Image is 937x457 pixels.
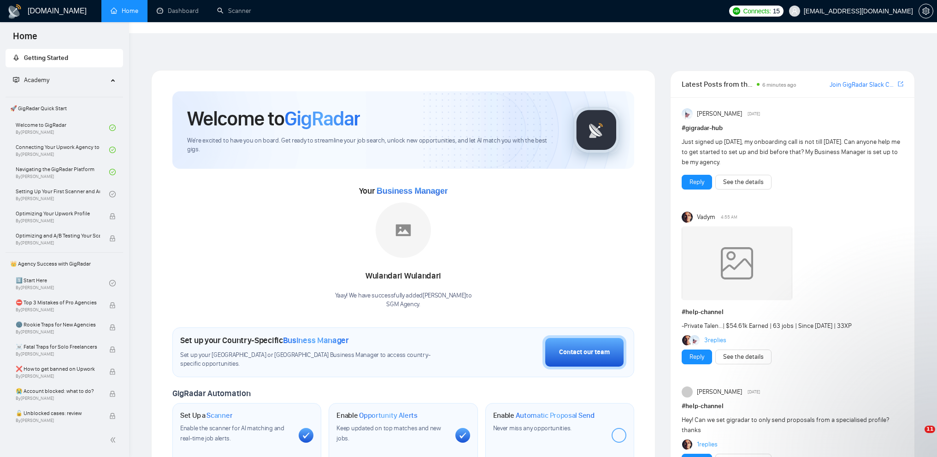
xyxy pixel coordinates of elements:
span: Set up your [GEOGRAPHIC_DATA] or [GEOGRAPHIC_DATA] Business Manager to access country-specific op... [180,351,448,368]
span: rocket [13,54,19,61]
div: Contact our team [559,347,610,357]
span: Business Manager [377,186,448,196]
span: By [PERSON_NAME] [16,374,100,379]
span: 4:55 AM [721,213,737,221]
span: ☠️ Fatal Traps for Solo Freelancers [16,342,100,351]
span: Just signed up [DATE], my onboarding call is not till [DATE]. Can anyone help me to get started t... [682,138,900,166]
span: 👑 Agency Success with GigRadar [6,255,122,273]
h1: Enable [493,411,595,420]
span: Hey! Can we set gigradar to only send proposals from a specialised profile? thanks [682,416,889,434]
img: placeholder.png [376,202,431,258]
a: Welcome to GigRadarBy[PERSON_NAME] [16,118,109,138]
a: export [898,80,903,89]
span: - | $54.61k Earned | 63 jobs | Since [DATE] | 33XP [682,322,852,330]
span: ❌ How to get banned on Upwork [16,364,100,374]
h1: Set Up a [180,411,232,420]
a: Setting Up Your First Scanner and Auto-BidderBy[PERSON_NAME] [16,184,109,204]
a: 1replies [697,440,718,449]
span: check-circle [109,191,116,197]
span: Opportunity Alerts [359,411,418,420]
span: 🔓 Unblocked cases: review [16,409,100,418]
span: 6 minutes ago [762,82,796,88]
span: 🚀 GigRadar Quick Start [6,99,122,118]
a: See the details [723,177,764,187]
span: [DATE] [748,388,760,396]
span: Optimizing Your Upwork Profile [16,209,100,218]
img: weqQh+iSagEgQAAAABJRU5ErkJggg== [682,226,792,300]
span: lock [109,213,116,220]
span: lock [109,368,116,375]
h1: # help-channel [682,307,903,317]
iframe: Intercom live chat [906,426,928,448]
span: GigRadar Automation [172,388,250,398]
h1: Welcome to [187,106,360,131]
span: Connects: [743,6,771,16]
span: GigRadar [284,106,360,131]
span: lock [109,324,116,331]
span: lock [109,391,116,397]
a: Join GigRadar Slack Community [830,80,896,90]
span: fund-projection-screen [13,77,19,83]
a: See the details [723,352,764,362]
span: lock [109,302,116,309]
span: [PERSON_NAME] [697,109,742,119]
img: Vadym [682,212,693,223]
span: Enable the scanner for AI matching and real-time job alerts. [180,424,284,442]
span: By [PERSON_NAME] [16,307,100,313]
span: check-circle [109,169,116,175]
span: Home [6,30,45,49]
span: Optimizing and A/B Testing Your Scanner for Better Results [16,231,100,240]
a: Navigating the GigRadar PlatformBy[PERSON_NAME] [16,162,109,182]
h1: # gigradar-hub [682,123,903,133]
span: setting [919,7,933,15]
button: Reply [682,350,712,364]
span: Vadym [697,212,715,222]
a: Reply [689,352,704,362]
a: 3replies [704,336,726,345]
li: Getting Started [6,49,123,67]
img: Anisuzzaman Khan [689,335,700,345]
span: user [791,8,798,14]
span: check-circle [109,280,116,286]
img: logo [7,4,22,19]
img: Anisuzzaman Khan [682,108,693,119]
button: Reply [682,175,712,190]
button: See the details [715,175,772,190]
span: double-left [110,435,119,445]
span: Your [359,186,448,196]
a: dashboardDashboard [157,7,199,15]
a: Connecting Your Upwork Agency to GigRadarBy[PERSON_NAME] [16,140,109,160]
span: By [PERSON_NAME] [16,418,100,423]
h1: Enable [336,411,418,420]
a: searchScanner [217,7,251,15]
span: Getting Started [24,54,68,62]
span: lock [109,346,116,353]
img: gigradar-logo.png [573,107,619,153]
div: Wulandari Wulandari [335,268,472,284]
span: Keep updated on top matches and new jobs. [336,424,441,442]
a: Private Talen... [684,322,723,330]
a: Reply [689,177,704,187]
span: Latest Posts from the GigRadar Community [682,78,754,90]
span: lock [109,413,116,419]
span: [PERSON_NAME] [697,387,742,397]
span: By [PERSON_NAME] [16,396,100,401]
h1: # help-channel [682,401,903,411]
p: SGM Agency . [335,300,472,309]
span: 🌚 Rookie Traps for New Agencies [16,320,100,329]
span: check-circle [109,125,116,131]
span: Automatic Proposal Send [516,411,595,420]
span: Academy [24,76,49,84]
span: By [PERSON_NAME] [16,329,100,335]
span: Scanner [206,411,232,420]
span: Business Manager [283,335,349,345]
a: homeHome [111,7,138,15]
span: By [PERSON_NAME] [16,218,100,224]
span: ⛔ Top 3 Mistakes of Pro Agencies [16,298,100,307]
span: check-circle [109,147,116,153]
a: 1️⃣ Start HereBy[PERSON_NAME] [16,273,109,293]
span: By [PERSON_NAME] [16,240,100,246]
span: 11 [925,426,935,433]
span: Academy [13,76,49,84]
